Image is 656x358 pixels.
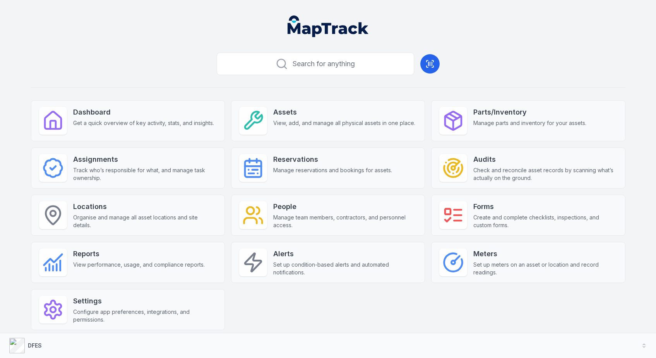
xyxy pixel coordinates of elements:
[231,242,425,283] a: AlertsSet up condition-based alerts and automated notifications.
[73,214,217,229] span: Organise and manage all asset locations and site details.
[275,15,381,37] nav: Global
[431,147,625,188] a: AuditsCheck and reconcile asset records by scanning what’s actually on the ground.
[31,195,225,236] a: LocationsOrganise and manage all asset locations and site details.
[473,201,617,212] strong: Forms
[273,201,417,212] strong: People
[473,166,617,182] span: Check and reconcile asset records by scanning what’s actually on the ground.
[73,248,205,259] strong: Reports
[431,100,625,141] a: Parts/InventoryManage parts and inventory for your assets.
[73,261,205,269] span: View performance, usage, and compliance reports.
[273,107,415,118] strong: Assets
[73,308,217,324] span: Configure app preferences, integrations, and permissions.
[73,296,217,307] strong: Settings
[73,119,214,127] span: Get a quick overview of key activity, stats, and insights.
[273,248,417,259] strong: Alerts
[73,201,217,212] strong: Locations
[231,147,425,188] a: ReservationsManage reservations and bookings for assets.
[273,119,415,127] span: View, add, and manage all physical assets in one place.
[473,107,586,118] strong: Parts/Inventory
[31,100,225,141] a: DashboardGet a quick overview of key activity, stats, and insights.
[431,195,625,236] a: FormsCreate and complete checklists, inspections, and custom forms.
[273,214,417,229] span: Manage team members, contractors, and personnel access.
[473,261,617,276] span: Set up meters on an asset or location and record readings.
[217,53,414,75] button: Search for anything
[473,214,617,229] span: Create and complete checklists, inspections, and custom forms.
[31,242,225,283] a: ReportsView performance, usage, and compliance reports.
[473,154,617,165] strong: Audits
[73,166,217,182] span: Track who’s responsible for what, and manage task ownership.
[473,119,586,127] span: Manage parts and inventory for your assets.
[273,154,392,165] strong: Reservations
[31,289,225,330] a: SettingsConfigure app preferences, integrations, and permissions.
[28,342,42,349] strong: DFES
[31,147,225,188] a: AssignmentsTrack who’s responsible for what, and manage task ownership.
[231,100,425,141] a: AssetsView, add, and manage all physical assets in one place.
[73,107,214,118] strong: Dashboard
[293,58,355,69] span: Search for anything
[273,166,392,174] span: Manage reservations and bookings for assets.
[473,248,617,259] strong: Meters
[273,261,417,276] span: Set up condition-based alerts and automated notifications.
[73,154,217,165] strong: Assignments
[431,242,625,283] a: MetersSet up meters on an asset or location and record readings.
[231,195,425,236] a: PeopleManage team members, contractors, and personnel access.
